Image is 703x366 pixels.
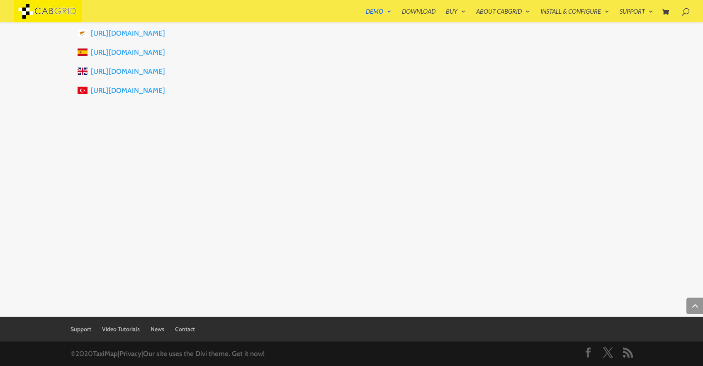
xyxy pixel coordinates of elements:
a: TaxiMap [93,349,118,358]
a: CabGrid Taxi Plugin [14,6,82,15]
a: [URL][DOMAIN_NAME] [91,86,165,95]
a: Install & Configure [540,8,609,22]
a: Buy [446,8,466,22]
a: [URL][DOMAIN_NAME] [91,48,165,56]
a: Support [71,325,91,333]
a: Privacy [119,349,141,358]
a: Our site uses the Divi theme. Get it now! [143,349,265,358]
iframe: Advertisement [360,189,633,305]
a: [URL][DOMAIN_NAME] [91,67,165,75]
a: About CabGrid [476,8,530,22]
a: News [151,325,164,333]
a: Support [620,8,653,22]
a: Download [402,8,435,22]
a: Video Tutorials [102,325,140,333]
a: Contact [175,325,195,333]
a: [URL][DOMAIN_NAME] [91,29,165,37]
p: ©2020 | | [71,348,265,364]
a: Demo [366,8,392,22]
